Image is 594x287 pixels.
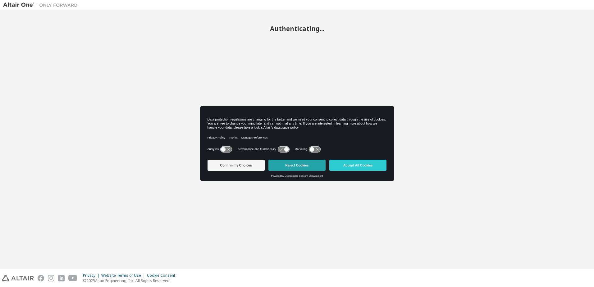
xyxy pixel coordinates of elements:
[48,275,54,281] img: instagram.svg
[2,275,34,281] img: altair_logo.svg
[83,273,101,278] div: Privacy
[3,25,591,33] h2: Authenticating...
[38,275,44,281] img: facebook.svg
[101,273,147,278] div: Website Terms of Use
[147,273,179,278] div: Cookie Consent
[58,275,65,281] img: linkedin.svg
[83,278,179,283] p: © 2025 Altair Engineering, Inc. All Rights Reserved.
[68,275,77,281] img: youtube.svg
[3,2,81,8] img: Altair One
